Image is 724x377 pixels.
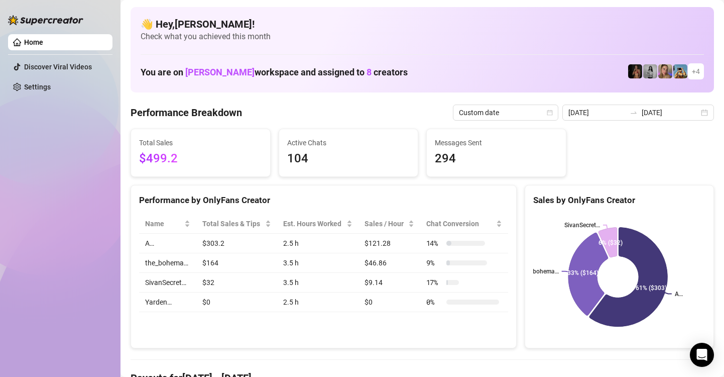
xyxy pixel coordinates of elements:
[196,234,277,253] td: $303.2
[358,214,420,234] th: Sales / Hour
[141,67,408,78] h1: You are on workspace and assigned to creators
[185,67,255,77] span: [PERSON_NAME]
[522,268,559,275] text: the_bohema…
[139,234,196,253] td: A…
[131,106,242,120] h4: Performance Breakdown
[139,137,262,148] span: Total Sales
[435,149,558,168] span: 294
[139,293,196,312] td: Yarden…
[287,137,410,148] span: Active Chats
[141,31,704,42] span: Check what you achieved this month
[628,64,642,78] img: the_bohema
[426,297,442,308] span: 0 %
[673,64,687,78] img: Babydanix
[358,234,420,253] td: $121.28
[533,194,705,207] div: Sales by OnlyFans Creator
[426,277,442,288] span: 17 %
[358,253,420,273] td: $46.86
[139,194,508,207] div: Performance by OnlyFans Creator
[426,257,442,268] span: 9 %
[277,293,358,312] td: 2.5 h
[196,273,277,293] td: $32
[139,253,196,273] td: the_bohema…
[277,273,358,293] td: 3.5 h
[139,273,196,293] td: SivanSecret…
[196,253,277,273] td: $164
[564,222,600,229] text: SivanSecret…
[692,66,700,77] span: + 4
[365,218,406,229] span: Sales / Hour
[547,110,553,116] span: calendar
[24,38,43,46] a: Home
[643,64,657,78] img: A
[658,64,672,78] img: Cherry
[568,107,626,118] input: Start date
[277,253,358,273] td: 3.5 h
[642,107,699,118] input: End date
[277,234,358,253] td: 2.5 h
[196,214,277,234] th: Total Sales & Tips
[8,15,83,25] img: logo-BBDzfeDw.svg
[426,218,495,229] span: Chat Conversion
[24,83,51,91] a: Settings
[145,218,182,229] span: Name
[675,291,683,298] text: A…
[358,293,420,312] td: $0
[426,238,442,249] span: 14 %
[139,214,196,234] th: Name
[287,149,410,168] span: 104
[367,67,372,77] span: 8
[196,293,277,312] td: $0
[139,149,262,168] span: $499.2
[459,105,552,120] span: Custom date
[420,214,509,234] th: Chat Conversion
[630,109,638,117] span: swap-right
[690,343,714,367] div: Open Intercom Messenger
[358,273,420,293] td: $9.14
[24,63,92,71] a: Discover Viral Videos
[283,218,344,229] div: Est. Hours Worked
[141,17,704,31] h4: 👋 Hey, [PERSON_NAME] !
[202,218,263,229] span: Total Sales & Tips
[435,137,558,148] span: Messages Sent
[630,109,638,117] span: to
